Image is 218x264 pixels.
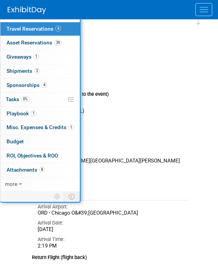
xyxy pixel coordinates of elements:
[38,134,188,141] div: Cabin/Seat Info:
[0,36,80,50] a: Asset Reservations39
[38,151,188,158] div: Departure Airport:
[0,121,80,134] a: Misc. Expenses & Credits1
[38,220,188,226] div: Arrival Date:
[7,152,58,159] span: ROI, Objectives & ROO
[0,64,80,78] a: Shipments2
[38,190,188,197] div: 1:10 PM
[7,110,36,116] span: Playbook
[38,118,188,125] div: Flight Number:
[7,39,62,46] span: Asset Reservations
[38,174,188,180] div: [DATE]
[55,26,61,31] span: 4
[38,210,188,216] div: ORD - Chicago O&#39;[GEOGRAPHIC_DATA]
[38,243,188,249] div: 2:19 PM
[38,125,188,131] div: DL 1477
[38,184,188,190] div: Departure Time:
[7,167,45,173] span: Attachments
[38,236,188,243] div: Arrival Time:
[68,125,74,130] span: 1
[7,54,39,60] span: Giveaways
[197,17,200,25] i: Click and drag to move item
[38,101,188,108] div: Airline:
[64,192,80,202] td: Toggle Event Tabs
[7,26,61,32] span: Travel Reservations
[21,96,30,102] span: 0%
[7,138,24,144] span: Budget
[0,22,80,36] a: Travel Reservations4
[0,177,80,191] a: more
[33,54,39,59] span: 1
[38,108,188,115] div: Delta Air Lines (DAL)
[39,167,45,172] span: 8
[34,68,40,74] span: 2
[38,203,188,210] div: Arrival Airport:
[0,79,80,92] a: Sponsorships4
[38,167,188,174] div: Departure Date:
[31,110,36,116] span: 1
[32,249,188,261] div: Return Flight (flight back)
[8,7,46,14] img: ExhibitDay
[38,158,188,164] div: ATL - [PERSON_NAME][GEOGRAPHIC_DATA][PERSON_NAME]
[41,82,47,88] span: 4
[195,3,212,16] button: Menu
[0,163,80,177] a: Attachments8
[0,107,80,121] a: Playbook1
[0,135,80,149] a: Budget
[7,68,40,74] span: Shipments
[38,226,188,233] div: [DATE]
[7,82,47,88] span: Sponsorships
[0,50,80,64] a: Giveaways1
[6,96,30,102] span: Tasks
[5,181,17,187] span: more
[51,192,64,202] td: Personalize Event Tab Strip
[38,141,188,147] div: Economy / 22C
[32,87,188,98] div: Departure Flight (flight to the event)
[0,93,80,107] a: Tasks0%
[7,124,74,130] span: Misc. Expenses & Credits
[54,40,62,46] span: 39
[0,149,80,163] a: ROI, Objectives & ROO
